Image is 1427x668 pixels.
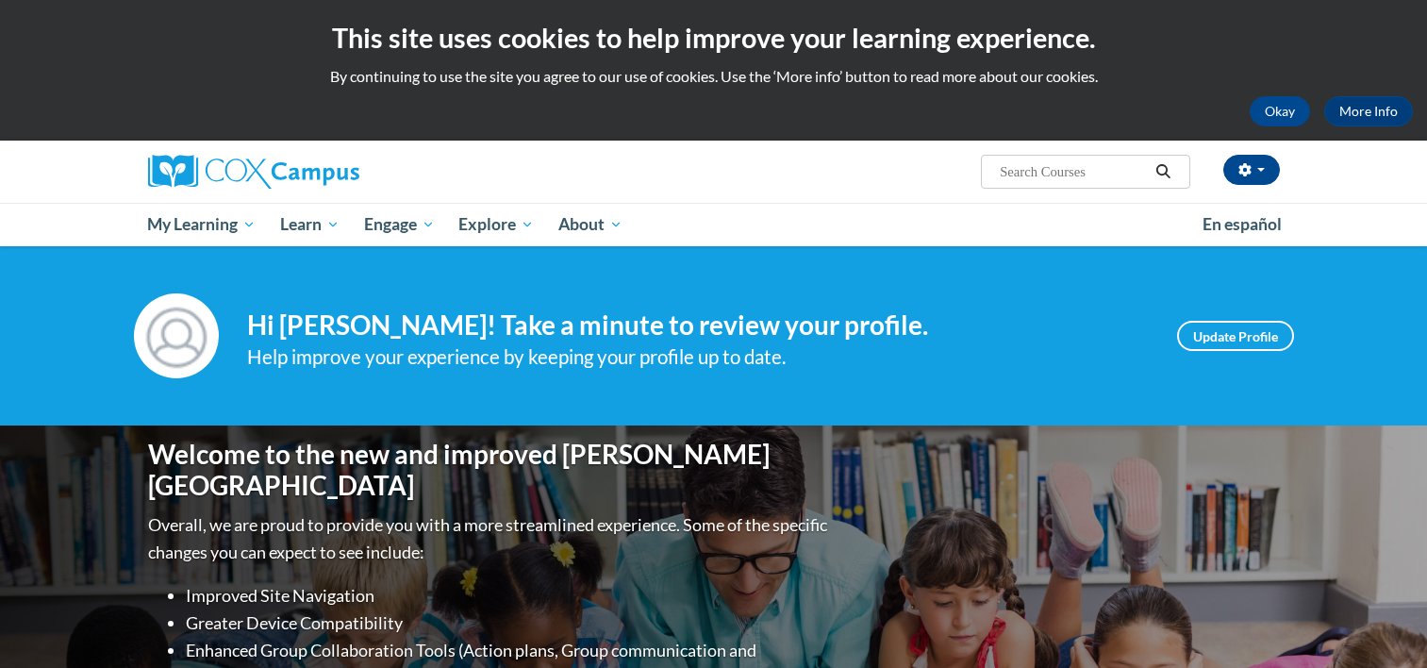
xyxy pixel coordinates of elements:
[148,439,832,502] h1: Welcome to the new and improved [PERSON_NAME][GEOGRAPHIC_DATA]
[1203,214,1282,234] span: En español
[268,203,352,246] a: Learn
[1190,205,1294,244] a: En español
[186,582,832,610] li: Improved Site Navigation
[1149,160,1177,183] button: Search
[247,342,1149,373] div: Help improve your experience by keeping your profile up to date.
[148,155,506,189] a: Cox Campus
[1324,96,1413,126] a: More Info
[458,213,534,236] span: Explore
[186,610,832,637] li: Greater Device Compatibility
[1177,321,1294,351] a: Update Profile
[247,309,1149,342] h4: Hi [PERSON_NAME]! Take a minute to review your profile.
[147,213,256,236] span: My Learning
[120,203,1308,246] div: Main menu
[14,66,1413,87] p: By continuing to use the site you agree to our use of cookies. Use the ‘More info’ button to read...
[148,155,359,189] img: Cox Campus
[148,511,832,566] p: Overall, we are proud to provide you with a more streamlined experience. Some of the specific cha...
[364,213,435,236] span: Engage
[280,213,340,236] span: Learn
[546,203,635,246] a: About
[558,213,622,236] span: About
[1223,155,1280,185] button: Account Settings
[136,203,269,246] a: My Learning
[446,203,546,246] a: Explore
[1250,96,1310,126] button: Okay
[14,19,1413,57] h2: This site uses cookies to help improve your learning experience.
[998,160,1149,183] input: Search Courses
[134,293,219,378] img: Profile Image
[352,203,447,246] a: Engage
